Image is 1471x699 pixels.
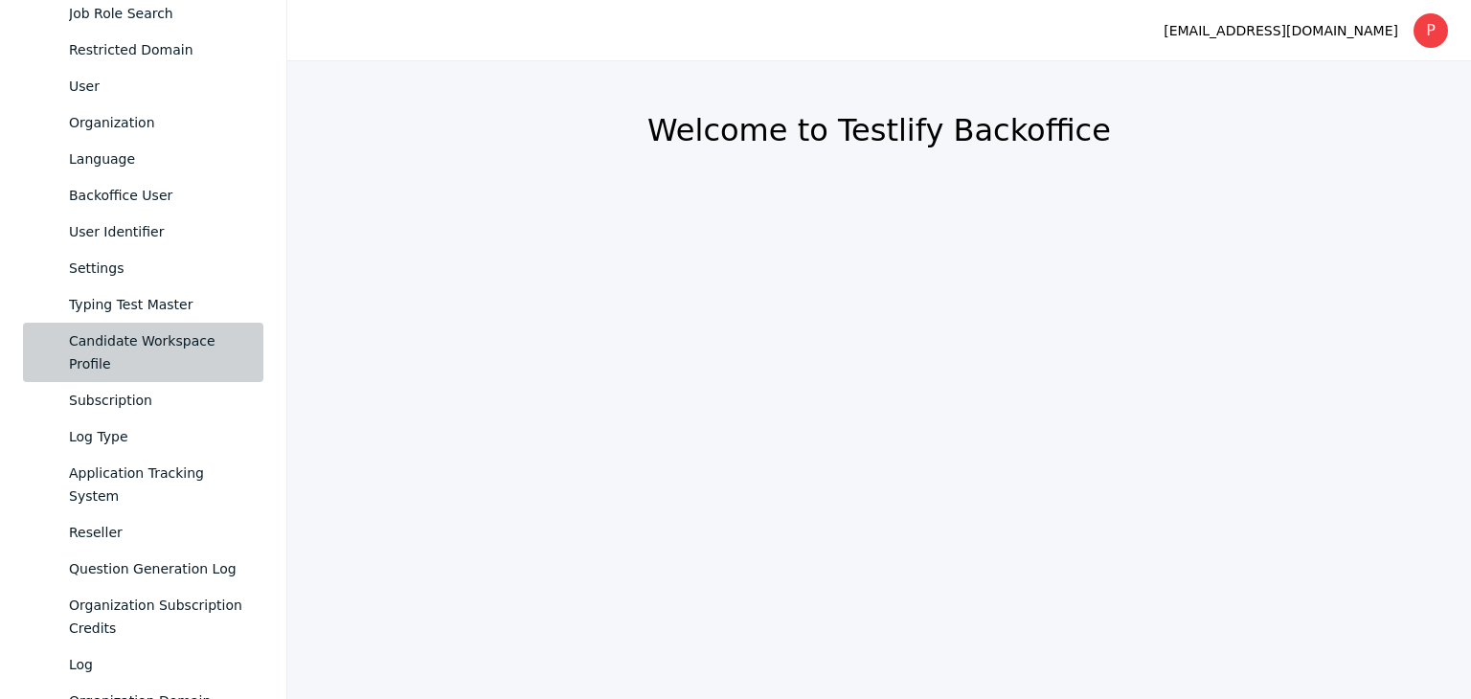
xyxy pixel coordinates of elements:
[69,293,248,316] div: Typing Test Master
[69,2,248,25] div: Job Role Search
[23,382,263,418] a: Subscription
[69,257,248,280] div: Settings
[1414,13,1448,48] div: P
[23,32,263,68] a: Restricted Domain
[69,111,248,134] div: Organization
[69,425,248,448] div: Log Type
[69,653,248,676] div: Log
[23,418,263,455] a: Log Type
[23,286,263,323] a: Typing Test Master
[23,177,263,214] a: Backoffice User
[23,455,263,514] a: Application Tracking System
[69,389,248,412] div: Subscription
[23,587,263,646] a: Organization Subscription Credits
[69,220,248,243] div: User Identifier
[23,250,263,286] a: Settings
[69,594,248,640] div: Organization Subscription Credits
[23,646,263,683] a: Log
[23,141,263,177] a: Language
[333,111,1425,149] h2: Welcome to Testlify Backoffice
[69,147,248,170] div: Language
[69,462,248,507] div: Application Tracking System
[23,514,263,551] a: Reseller
[69,184,248,207] div: Backoffice User
[69,38,248,61] div: Restricted Domain
[23,68,263,104] a: User
[69,557,248,580] div: Question Generation Log
[23,551,263,587] a: Question Generation Log
[69,521,248,544] div: Reseller
[69,75,248,98] div: User
[23,323,263,382] a: Candidate Workspace Profile
[23,104,263,141] a: Organization
[1164,19,1398,42] div: [EMAIL_ADDRESS][DOMAIN_NAME]
[69,329,248,375] div: Candidate Workspace Profile
[23,214,263,250] a: User Identifier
